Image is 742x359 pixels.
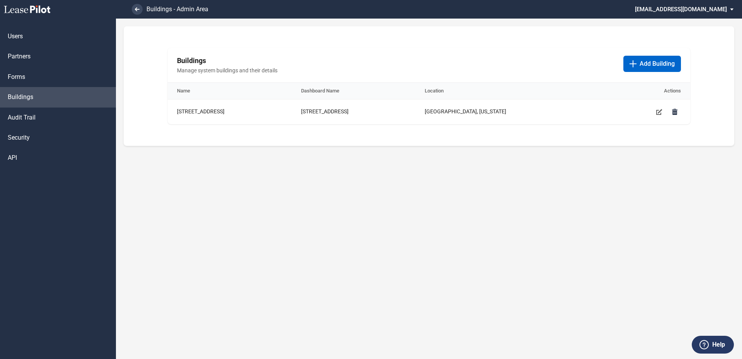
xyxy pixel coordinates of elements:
span: Add Building [640,60,675,68]
th: Dashboard Name [292,83,416,99]
button: Edit building details [653,106,665,118]
span: [GEOGRAPHIC_DATA], [US_STATE] [425,108,506,115]
span: Security [8,133,30,142]
span: [STREET_ADDRESS] [177,108,225,115]
label: Help [712,340,725,350]
span: Buildings [8,93,33,101]
th: Name [168,83,292,99]
button: Help [692,336,734,354]
span: [STREET_ADDRESS] [301,108,349,115]
button: Add Building [623,56,681,72]
span: Audit Trail [8,113,36,122]
th: Actions [603,83,690,99]
span: API [8,154,17,162]
button: Permanently remove building [669,106,681,118]
span: Users [8,32,23,41]
span: Forms [8,73,25,81]
span: Partners [8,52,31,61]
h2: Buildings [177,56,617,65]
th: Location [415,83,603,99]
span: Manage system buildings and their details [177,67,617,75]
